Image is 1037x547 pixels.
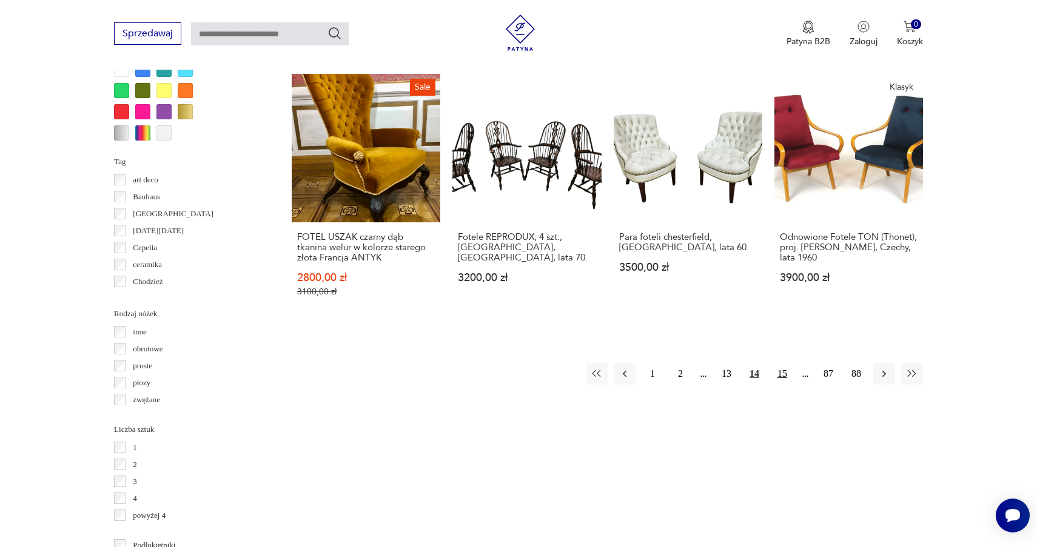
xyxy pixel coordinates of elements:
button: 1 [642,363,663,385]
p: 1 [133,441,137,454]
h3: FOTEL USZAK czarny dąb tkanina welur w kolorze starego złota Francja ANTYK [297,232,435,263]
p: 2 [133,458,137,471]
button: 88 [845,363,867,385]
button: Sprzedawaj [114,22,181,45]
p: proste [133,359,152,373]
p: Ćmielów [133,292,162,305]
p: Liczba sztuk [114,423,263,436]
p: 3500,00 zł [619,262,757,273]
button: 87 [817,363,839,385]
p: 3100,00 zł [297,287,435,297]
p: płozy [133,376,150,390]
h3: Para foteli chesterfield, [GEOGRAPHIC_DATA], lata 60. [619,232,757,253]
p: Cepelia [133,241,157,254]
p: powyżej 4 [133,509,166,522]
h3: Odnowione Fotele TON (Thonet), proj. [PERSON_NAME], Czechy, lata 1960 [780,232,918,263]
p: Patyna B2B [787,36,830,47]
p: obrotowe [133,342,163,356]
p: [GEOGRAPHIC_DATA] [133,207,213,220]
p: art deco [133,173,158,187]
button: Szukaj [327,26,342,41]
p: [DATE][DATE] [133,224,184,237]
p: 3200,00 zł [458,273,596,283]
button: 0Koszyk [897,21,923,47]
button: 2 [670,363,691,385]
img: Ikonka użytkownika [857,21,870,33]
h3: Fotele REPRODUX, 4 szt., [GEOGRAPHIC_DATA], [GEOGRAPHIC_DATA], lata 70. [458,232,596,263]
p: Koszyk [897,36,923,47]
a: KlasykOdnowione Fotele TON (Thonet), proj. Jaroslav Smidek, Czechy, lata 1960Odnowione Fotele TON... [774,74,923,320]
div: 0 [911,19,921,30]
a: Ikona medaluPatyna B2B [787,21,830,47]
p: Chodzież [133,275,163,288]
p: inne [133,325,146,339]
p: 3900,00 zł [780,273,918,283]
button: Zaloguj [850,21,878,47]
p: 4 [133,492,137,505]
a: Para foteli chesterfield, Anglia, lata 60.Para foteli chesterfield, [GEOGRAPHIC_DATA], lata 60.35... [614,74,762,320]
p: Bauhaus [133,190,160,204]
button: 15 [771,363,793,385]
p: 2800,00 zł [297,273,435,283]
p: Tag [114,155,263,168]
p: zwężane [133,393,160,406]
iframe: Smartsupp widget button [996,499,1030,532]
a: Fotele REPRODUX, 4 szt., Windsor, Anglia, lata 70.Fotele REPRODUX, 4 szt., [GEOGRAPHIC_DATA], [GE... [452,74,601,320]
p: Rodzaj nóżek [114,307,263,320]
a: Sprzedawaj [114,30,181,39]
p: Zaloguj [850,36,878,47]
button: Patyna B2B [787,21,830,47]
button: 13 [716,363,737,385]
a: SaleFOTEL USZAK czarny dąb tkanina welur w kolorze starego złota Francja ANTYKFOTEL USZAK czarny ... [292,74,440,320]
p: 3 [133,475,137,488]
img: Ikona medalu [802,21,814,34]
img: Patyna - sklep z meblami i dekoracjami vintage [502,15,539,51]
img: Ikona koszyka [904,21,916,33]
p: ceramika [133,258,162,271]
button: 14 [743,363,765,385]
